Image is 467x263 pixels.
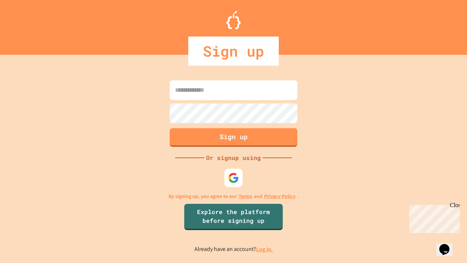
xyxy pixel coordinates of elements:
[188,37,279,66] div: Sign up
[264,193,296,200] a: Privacy Policy
[256,245,273,253] a: Log in.
[436,234,460,256] iframe: chat widget
[239,193,252,200] a: Terms
[184,204,283,230] a: Explore the platform before signing up
[228,172,239,183] img: google-icon.svg
[3,3,50,46] div: Chat with us now!Close
[406,202,460,233] iframe: chat widget
[204,153,263,162] div: Or signup using
[226,11,241,29] img: Logo.svg
[194,245,273,254] p: Already have an account?
[170,128,297,147] button: Sign up
[169,193,299,200] p: By signing up, you agree to our and .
